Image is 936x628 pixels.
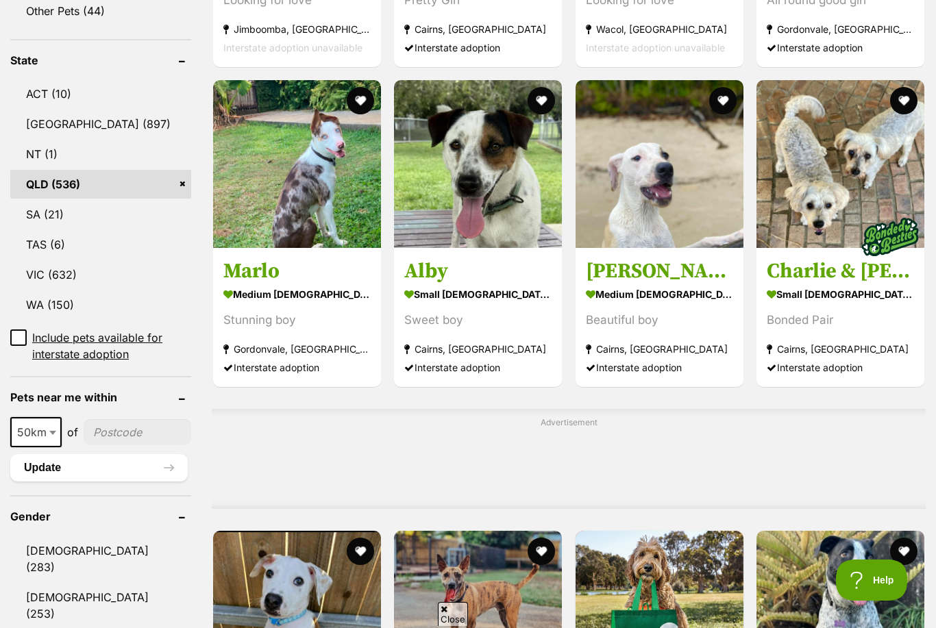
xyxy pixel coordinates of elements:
button: favourite [890,87,917,114]
a: Alby small [DEMOGRAPHIC_DATA] Dog Sweet boy Cairns, [GEOGRAPHIC_DATA] Interstate adoption [394,248,562,387]
strong: medium [DEMOGRAPHIC_DATA] Dog [586,284,733,304]
strong: medium [DEMOGRAPHIC_DATA] Dog [223,284,371,304]
img: Marlo - Australian Koolie Dog [213,80,381,248]
strong: Cairns, [GEOGRAPHIC_DATA] [404,340,552,358]
div: Interstate adoption [586,358,733,377]
strong: Gordonvale, [GEOGRAPHIC_DATA] [767,20,914,38]
div: Beautiful boy [586,311,733,329]
a: [GEOGRAPHIC_DATA] (897) [10,110,191,138]
h3: Alby [404,258,552,284]
strong: small [DEMOGRAPHIC_DATA] Dog [767,284,914,304]
div: Stunning boy [223,311,371,329]
strong: Cairns, [GEOGRAPHIC_DATA] [404,20,552,38]
button: favourite [528,538,556,565]
a: SA (21) [10,200,191,229]
a: NT (1) [10,140,191,168]
h3: Charlie & [PERSON_NAME] [767,258,914,284]
div: Advertisement [212,409,926,509]
span: of [67,424,78,440]
header: State [10,54,191,66]
a: VIC (632) [10,260,191,289]
a: [PERSON_NAME] medium [DEMOGRAPHIC_DATA] Dog Beautiful boy Cairns, [GEOGRAPHIC_DATA] Interstate ad... [576,248,743,387]
strong: Jimboomba, [GEOGRAPHIC_DATA] [223,20,371,38]
a: Include pets available for interstate adoption [10,329,191,362]
button: favourite [347,538,374,565]
img: Charlie & Isa - Maltese Dog [756,80,924,248]
span: Close [438,602,468,626]
div: Interstate adoption [404,38,552,57]
div: Interstate adoption [767,38,914,57]
header: Pets near me within [10,391,191,403]
span: Interstate adoption unavailable [223,42,362,53]
strong: Gordonvale, [GEOGRAPHIC_DATA] [223,340,371,358]
div: Bonded Pair [767,311,914,329]
a: [DEMOGRAPHIC_DATA] (253) [10,583,191,628]
span: 50km [10,417,62,447]
a: QLD (536) [10,170,191,199]
a: Charlie & [PERSON_NAME] small [DEMOGRAPHIC_DATA] Dog Bonded Pair Cairns, [GEOGRAPHIC_DATA] Inters... [756,248,924,387]
a: WA (150) [10,290,191,319]
span: Interstate adoption unavailable [586,42,725,53]
img: bonded besties [856,203,924,271]
div: Interstate adoption [404,358,552,377]
strong: Cairns, [GEOGRAPHIC_DATA] [767,340,914,358]
a: [DEMOGRAPHIC_DATA] (283) [10,536,191,581]
button: favourite [347,87,374,114]
h3: [PERSON_NAME] [586,258,733,284]
a: TAS (6) [10,230,191,259]
div: Interstate adoption [223,358,371,377]
button: favourite [528,87,556,114]
strong: Wacol, [GEOGRAPHIC_DATA] [586,20,733,38]
iframe: Help Scout Beacon - Open [836,560,909,601]
img: Alby - Jack Russell Terrier Dog [394,80,562,248]
span: Include pets available for interstate adoption [32,329,191,362]
strong: Cairns, [GEOGRAPHIC_DATA] [586,340,733,358]
header: Gender [10,510,191,523]
img: Harlen - Mastiff Dog [576,80,743,248]
button: favourite [890,538,917,565]
div: Sweet boy [404,311,552,329]
button: favourite [709,87,737,114]
h3: Marlo [223,258,371,284]
a: Marlo medium [DEMOGRAPHIC_DATA] Dog Stunning boy Gordonvale, [GEOGRAPHIC_DATA] Interstate adoption [213,248,381,387]
input: postcode [84,419,191,445]
div: Interstate adoption [767,358,914,377]
a: ACT (10) [10,79,191,108]
button: Update [10,454,188,481]
strong: small [DEMOGRAPHIC_DATA] Dog [404,284,552,304]
span: 50km [12,423,60,442]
